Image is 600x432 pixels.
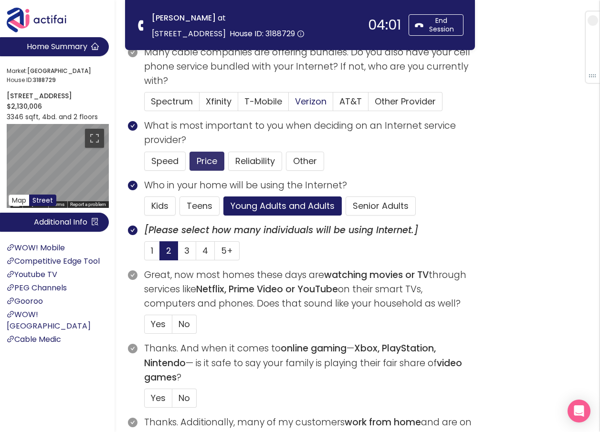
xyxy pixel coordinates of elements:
span: 3 [184,245,189,257]
span: link [7,297,14,305]
span: phone [137,21,147,31]
p: Many cable companies are offering bundles. Do you also have your cell phone service bundled with ... [144,45,475,89]
span: Verizon [295,95,326,107]
span: check-circle [128,48,137,57]
a: Gooroo [7,296,43,307]
span: Spectrum [151,95,193,107]
a: Cable Medic [7,334,61,345]
span: AT&T [339,95,362,107]
button: Speed [144,152,186,171]
div: Street View [7,124,109,208]
p: Who in your home will be using the Internet? [144,178,475,193]
span: link [7,310,14,318]
b: online gaming [281,342,347,355]
p: Thanks. And when it comes to — — is it safe to say your family is playing their fair share of ? [144,341,475,385]
span: 5+ [221,245,233,257]
span: check-circle [128,181,137,190]
button: Toggle fullscreen view [85,129,104,148]
span: Yes [151,392,166,404]
button: Teens [179,196,220,216]
b: Xbox, PlayStation, Nintendo [144,342,436,369]
button: Price [189,152,224,171]
b: Netflix, Prime Video or YouTube [196,283,338,296]
span: No [179,318,190,330]
span: 4 [202,245,208,257]
p: 3346 sqft, 4bd. and 2 floors [7,112,109,122]
a: Terms (opens in new tab) [51,202,64,207]
span: check-circle [128,121,137,131]
p: What is most important to you when deciding on an Internet service provider? [144,119,475,147]
span: link [7,244,14,251]
b: watching movies or TV [324,268,429,281]
span: at [STREET_ADDRESS] [152,12,226,39]
button: Young Adults and Adults [223,196,342,216]
b: video games [144,357,462,384]
a: Competitive Edge Tool [7,256,100,267]
span: link [7,270,14,278]
span: Other Provider [375,95,436,107]
strong: [PERSON_NAME] [152,12,216,23]
img: Actifai Logo [7,8,75,32]
span: link [7,335,14,343]
span: 1 [151,245,153,257]
span: check-circle [128,226,137,235]
button: Reliability [228,152,282,171]
a: PEG Channels [7,282,67,293]
span: T-Mobile [244,95,282,107]
div: 04:01 [368,18,401,32]
span: check-circle [128,270,137,280]
strong: $2,130,006 [7,102,42,111]
span: Market: [7,67,106,76]
strong: [GEOGRAPHIC_DATA] [27,67,91,75]
span: House ID: 3188729 [230,28,295,39]
strong: [STREET_ADDRESS] [7,91,72,101]
span: Xfinity [206,95,232,107]
span: link [7,284,14,291]
span: check-circle [128,344,137,353]
span: check-circle [128,418,137,427]
a: WOW! Mobile [7,242,65,253]
button: Senior Adults [346,196,416,216]
span: 2 [166,245,171,257]
strong: 3188729 [33,76,56,84]
div: Open Intercom Messenger [568,400,590,422]
span: link [7,257,14,265]
a: WOW! [GEOGRAPHIC_DATA] [7,309,91,331]
b: work from home [345,416,421,429]
span: House ID: [7,76,106,85]
span: Street [32,195,53,205]
button: Kids [144,196,176,216]
span: No [179,392,190,404]
span: Yes [151,318,166,330]
span: Map [12,195,26,205]
button: End Session [409,14,463,36]
a: Youtube TV [7,269,57,280]
a: Report a problem [70,202,106,207]
button: Other [286,152,324,171]
p: Great, now most homes these days are through services like on their smart TVs, computers and phon... [144,268,475,311]
b: [Please select how many individuals will be using Internet.] [144,224,418,237]
div: Map [7,124,109,208]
